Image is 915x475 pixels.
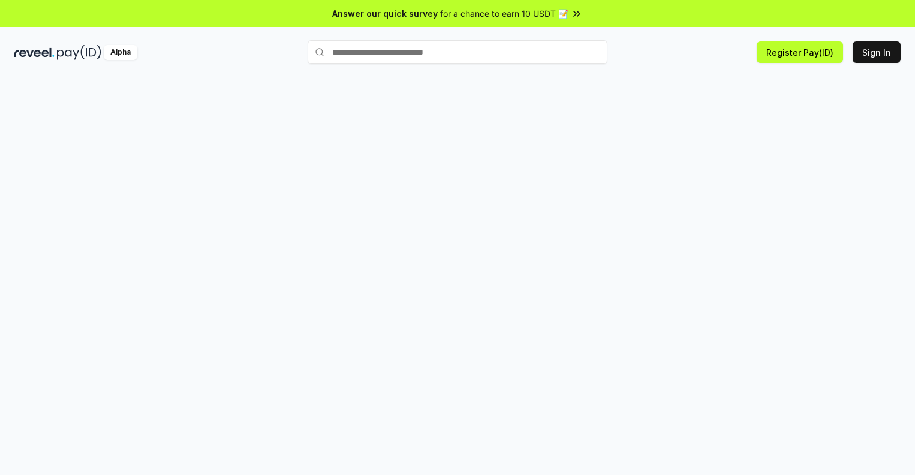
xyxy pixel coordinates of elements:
[757,41,843,63] button: Register Pay(ID)
[440,7,568,20] span: for a chance to earn 10 USDT 📝
[57,45,101,60] img: pay_id
[14,45,55,60] img: reveel_dark
[332,7,438,20] span: Answer our quick survey
[104,45,137,60] div: Alpha
[853,41,901,63] button: Sign In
